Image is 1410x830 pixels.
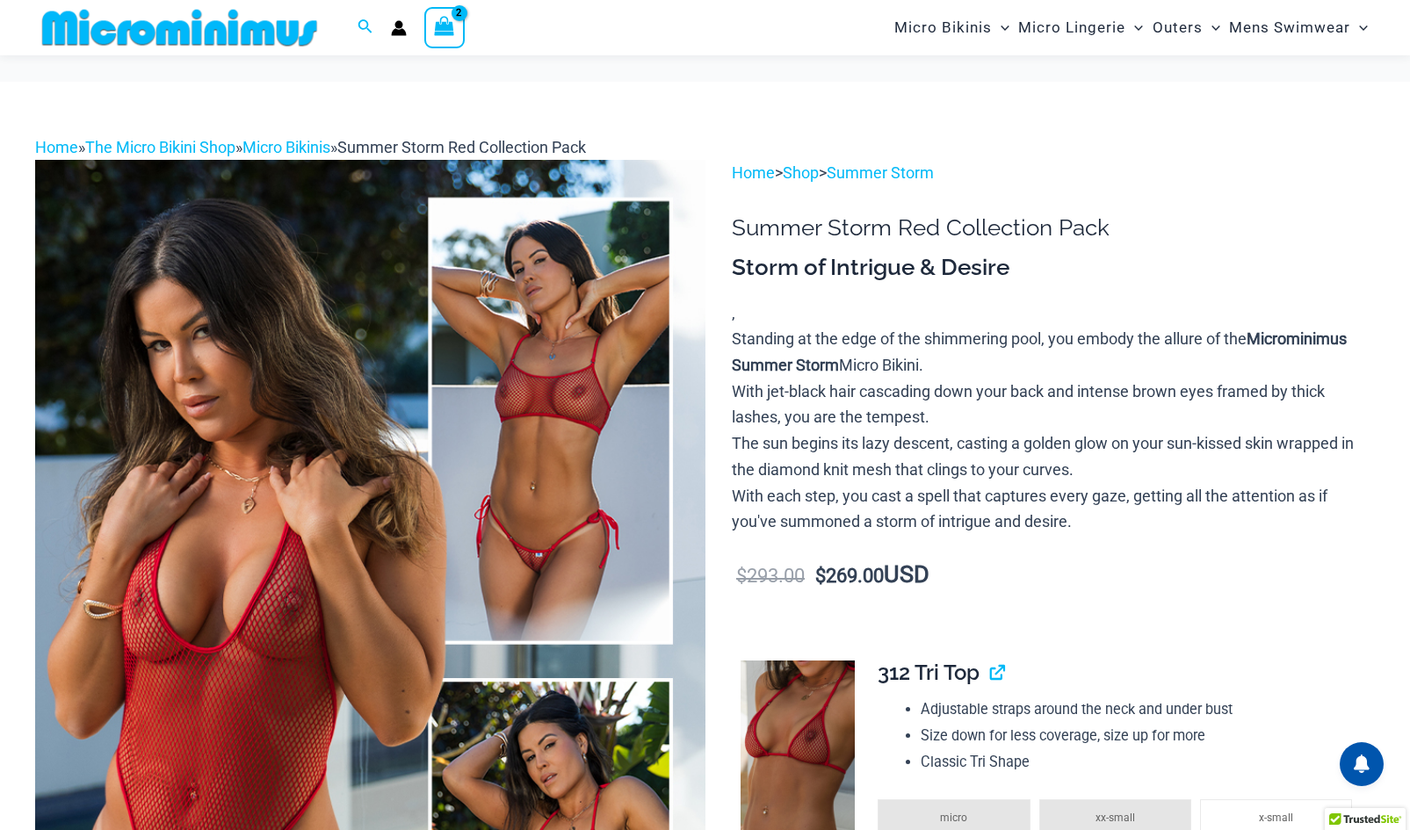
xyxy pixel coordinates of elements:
a: Home [732,163,775,182]
span: x-small [1259,812,1293,824]
a: Home [35,138,78,156]
span: Outers [1153,5,1203,50]
span: 312 Tri Top [878,660,980,685]
span: Menu Toggle [1350,5,1368,50]
p: Standing at the edge of the shimmering pool, you embody the allure of the Micro Bikini. With jet-... [732,326,1375,535]
a: Mens SwimwearMenu ToggleMenu Toggle [1225,5,1372,50]
h1: Summer Storm Red Collection Pack [732,214,1375,242]
a: View Shopping Cart, 2 items [424,7,465,47]
span: micro [940,812,967,824]
a: Micro BikinisMenu ToggleMenu Toggle [890,5,1014,50]
span: Menu Toggle [992,5,1009,50]
li: Adjustable straps around the neck and under bust [921,696,1361,723]
a: Micro Bikinis [242,138,330,156]
span: $ [736,565,747,587]
a: Summer Storm [827,163,934,182]
span: Menu Toggle [1125,5,1143,50]
a: Micro LingerieMenu ToggleMenu Toggle [1014,5,1147,50]
a: The Micro Bikini Shop [85,138,235,156]
bdi: 293.00 [736,565,805,587]
a: Account icon link [391,20,407,36]
span: Summer Storm Red Collection Pack [337,138,586,156]
p: USD [732,562,1375,589]
a: Shop [783,163,819,182]
li: Classic Tri Shape [921,749,1361,776]
li: Size down for less coverage, size up for more [921,723,1361,749]
span: $ [815,565,826,587]
span: Micro Bikinis [894,5,992,50]
div: , [732,253,1375,535]
p: > > [732,160,1375,186]
nav: Site Navigation [887,3,1375,53]
bdi: 269.00 [815,565,884,587]
span: Micro Lingerie [1018,5,1125,50]
span: xx-small [1095,812,1135,824]
span: Menu Toggle [1203,5,1220,50]
h3: Storm of Intrigue & Desire [732,253,1375,283]
img: MM SHOP LOGO FLAT [35,8,324,47]
a: Search icon link [358,17,373,39]
span: Mens Swimwear [1229,5,1350,50]
span: » » » [35,138,586,156]
a: OutersMenu ToggleMenu Toggle [1148,5,1225,50]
